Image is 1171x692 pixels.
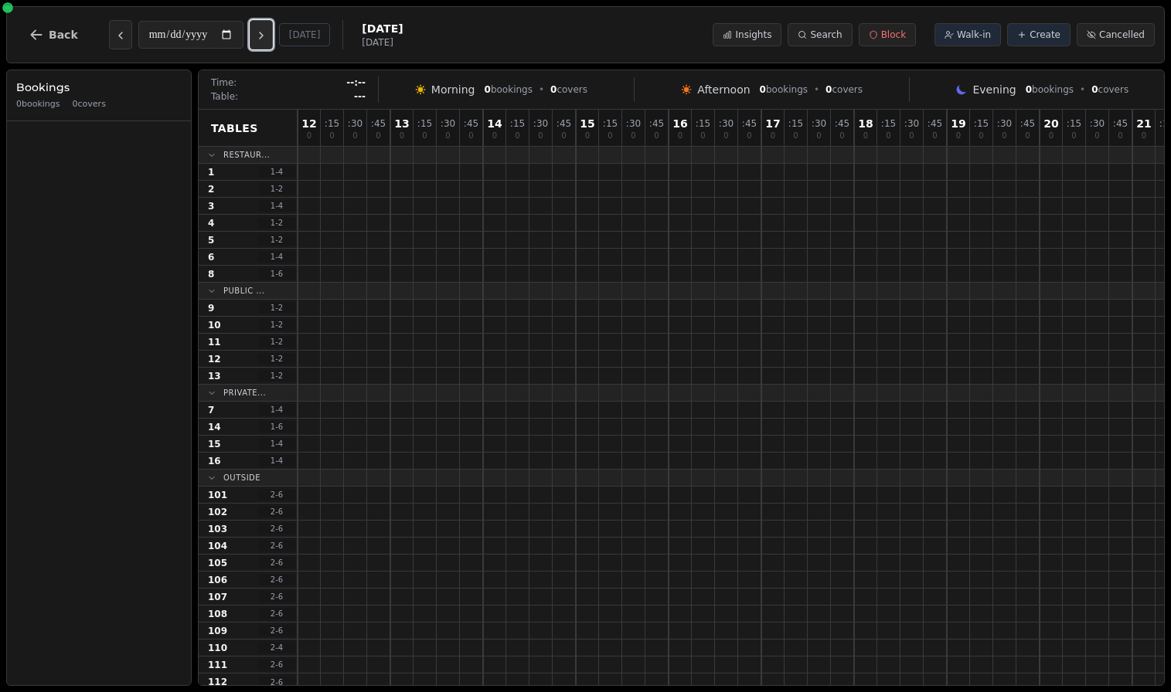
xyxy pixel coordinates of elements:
span: : 15 [788,119,803,128]
span: 9 [208,302,214,314]
span: 1 - 2 [258,302,295,314]
span: 1 - 2 [258,370,295,382]
span: 0 [1002,132,1006,140]
span: covers [550,83,587,96]
span: 0 [1094,132,1099,140]
span: 103 [208,523,227,535]
span: Back [49,29,78,40]
span: 109 [208,625,227,637]
span: : 15 [696,119,710,128]
span: 102 [208,506,227,518]
span: : 30 [997,119,1012,128]
span: 2 - 6 [258,574,295,585]
span: 2 - 6 [258,608,295,619]
span: Search [810,29,842,41]
span: 16 [672,118,687,129]
span: 0 [771,132,775,140]
span: Time: [211,76,237,89]
span: : 30 [904,119,919,128]
span: 3 [208,200,214,212]
span: Table: [211,90,238,103]
button: Block [859,23,916,46]
span: 15 [580,118,594,129]
span: 0 [585,132,590,140]
span: 1 - 2 [258,217,295,229]
h3: Bookings [16,80,182,95]
span: 0 [1025,132,1030,140]
span: 6 [208,251,214,263]
span: bookings [760,83,808,96]
span: 0 [468,132,473,140]
span: 112 [208,676,227,688]
span: 0 [825,84,832,95]
span: 0 [678,132,683,140]
span: 0 [329,132,334,140]
span: : 15 [1067,119,1081,128]
span: 1 - 6 [258,421,295,432]
span: 2 - 6 [258,659,295,670]
span: : 30 [348,119,363,128]
span: : 15 [417,119,432,128]
span: : 30 [812,119,826,128]
span: : 15 [325,119,339,128]
span: 14 [208,421,221,433]
span: 0 [422,132,427,140]
span: 1 - 2 [258,234,295,246]
span: 21 [1136,118,1151,129]
span: 0 bookings [16,98,60,111]
span: covers [825,83,863,96]
span: 0 [723,132,728,140]
span: 0 [1142,132,1146,140]
span: --- [354,90,366,103]
span: 0 [561,132,566,140]
button: Next day [250,20,273,49]
span: 1 - 4 [258,455,295,466]
span: 0 [400,132,404,140]
span: 2 - 6 [258,506,295,517]
span: 4 [208,217,214,229]
span: 107 [208,591,227,603]
span: 0 [760,84,766,95]
span: : 15 [510,119,525,128]
span: 10 [208,319,221,331]
span: Walk-in [957,29,991,41]
span: 2 - 6 [258,523,295,534]
span: : 45 [557,119,571,128]
span: 1 - 2 [258,319,295,331]
span: 1 - 2 [258,183,295,195]
span: [DATE] [362,36,403,49]
span: 1 - 6 [258,268,295,280]
span: 0 covers [73,98,106,111]
span: 18 [858,118,873,129]
span: : 30 [626,119,641,128]
span: : 45 [371,119,386,128]
span: 2 - 6 [258,625,295,636]
span: : 15 [603,119,618,128]
span: --:-- [346,76,366,89]
span: 0 [445,132,450,140]
span: : 45 [742,119,757,128]
span: 1 [208,166,214,178]
span: 0 [793,132,798,140]
span: 104 [208,540,227,552]
span: 0 [1118,132,1122,140]
span: 8 [208,268,214,280]
button: Previous day [109,20,132,49]
span: : 30 [719,119,734,128]
span: Block [881,29,906,41]
span: 2 - 6 [258,540,295,551]
span: 110 [208,642,227,654]
span: 0 [979,132,983,140]
button: Create [1007,23,1071,46]
span: 0 [956,132,961,140]
span: Restaur... [223,149,270,161]
span: 0 [909,132,914,140]
span: 2 - 6 [258,489,295,500]
span: Public ... [223,285,264,297]
span: 0 [863,132,868,140]
span: 0 [631,132,635,140]
span: Outside [223,472,260,483]
span: bookings [1026,83,1074,96]
span: : 45 [835,119,849,128]
span: : 45 [1113,119,1128,128]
